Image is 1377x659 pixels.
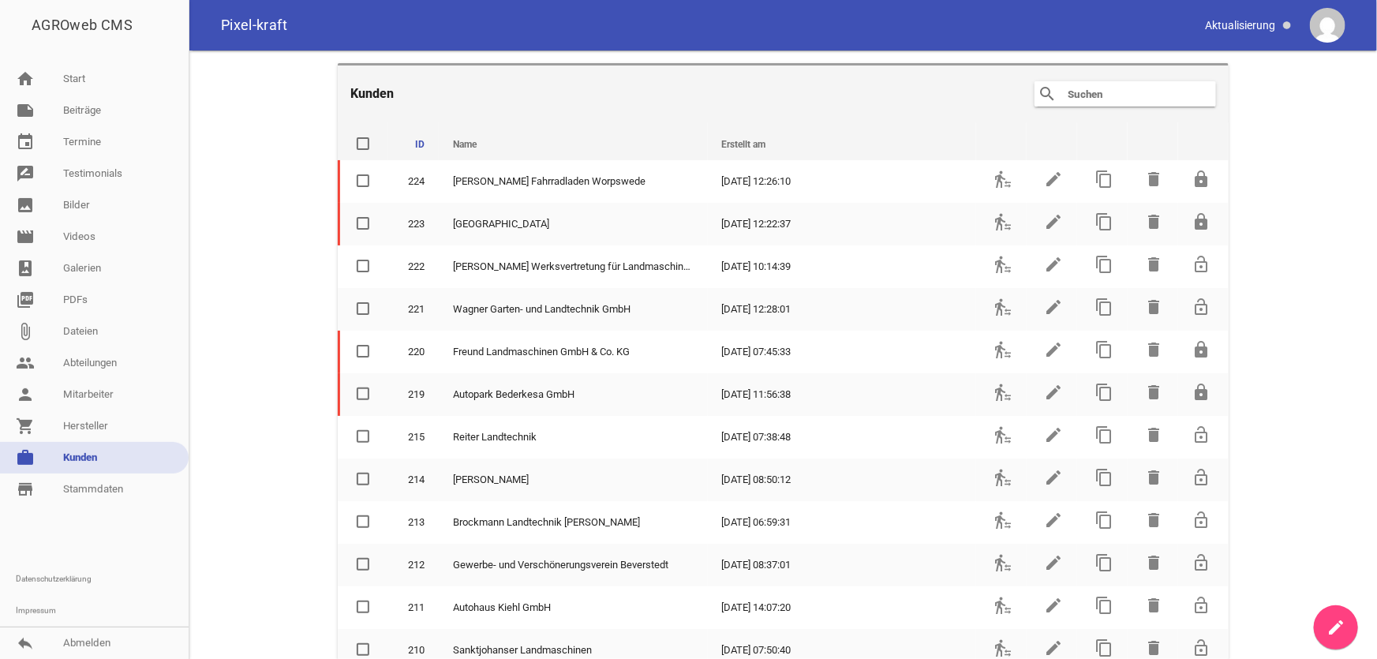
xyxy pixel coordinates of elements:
td: [DATE] 08:50:12 [708,459,976,501]
a: edit [1044,435,1063,447]
h4: Kunden [350,66,394,122]
td: [DATE] 12:26:10 [708,160,976,203]
td: [DATE] 14:07:20 [708,586,976,629]
span: [PERSON_NAME] Fahrradladen Worpswede [453,174,645,189]
i: edit [1044,383,1063,402]
span: [GEOGRAPHIC_DATA] [453,216,549,232]
i: transfer_within_a_station [993,468,1012,487]
i: store_mall_directory [16,480,35,499]
i: edit [1044,425,1063,444]
span: [PERSON_NAME] Werksvertretung für Landmaschinen [453,259,693,275]
i: content_copy [1094,383,1113,402]
a: edit [1044,264,1063,276]
i: content_copy [1094,596,1113,615]
i: reply [16,634,35,653]
a: edit [1044,350,1063,361]
i: content_copy [1094,212,1113,231]
td: [DATE] 10:14:39 [708,245,976,288]
td: 219 [388,373,439,416]
span: [PERSON_NAME] [453,472,529,488]
i: delete [1145,553,1164,572]
a: edit [1044,307,1063,319]
i: edit [1044,212,1063,231]
i: edit [1044,170,1063,189]
i: delete [1145,340,1164,359]
td: 212 [388,544,439,586]
i: image [16,196,35,215]
i: photo_album [16,259,35,278]
i: content_copy [1094,425,1113,444]
i: transfer_within_a_station [993,212,1012,231]
span: Freund Landmaschinen GmbH & Co. KG [453,344,630,360]
i: lock_open [1192,553,1211,572]
i: edit [1044,553,1063,572]
td: [DATE] 08:37:01 [708,544,976,586]
i: transfer_within_a_station [993,511,1012,530]
i: content_copy [1094,298,1113,316]
td: [DATE] 12:22:37 [708,203,976,245]
i: delete [1145,468,1164,487]
i: edit [1044,596,1063,615]
th: ID [388,122,439,160]
i: edit [1044,638,1063,657]
i: content_copy [1094,340,1113,359]
i: search [1038,84,1057,103]
td: 224 [388,160,439,203]
i: edit [1044,340,1063,359]
i: picture_as_pdf [16,290,35,309]
td: 211 [388,586,439,629]
span: Wagner Garten- und Landtechnik GmbH [453,301,631,317]
i: rate_review [16,164,35,183]
input: Suchen [1066,84,1192,103]
td: [DATE] 12:28:01 [708,288,976,331]
i: delete [1145,298,1164,316]
i: delete [1145,511,1164,530]
span: Brockmann Landtechnik [PERSON_NAME] [453,515,640,530]
i: delete [1145,255,1164,274]
td: [DATE] 07:38:48 [708,416,976,459]
i: delete [1145,638,1164,657]
i: delete [1145,425,1164,444]
i: lock_open [1192,511,1211,530]
td: 223 [388,203,439,245]
a: edit [1044,477,1063,489]
i: lock_open [1192,425,1211,444]
i: shopping_cart [16,417,35,436]
i: transfer_within_a_station [993,425,1012,444]
td: [DATE] 11:56:38 [708,373,976,416]
i: create [1326,618,1345,637]
i: event [16,133,35,152]
a: edit [1044,222,1063,234]
span: Autohaus Kiehl GmbH [453,600,551,616]
i: work [16,448,35,467]
td: 222 [388,245,439,288]
i: lock [1192,340,1211,359]
span: Gewerbe- und Verschönerungsverein Beverstedt [453,557,668,573]
i: lock_open [1192,298,1211,316]
i: note [16,101,35,120]
span: Autopark Bederkesa GmbH [453,387,574,403]
i: transfer_within_a_station [993,596,1012,615]
i: edit [1044,468,1063,487]
td: 214 [388,459,439,501]
a: edit [1044,392,1063,404]
i: content_copy [1094,511,1113,530]
i: attach_file [16,322,35,341]
i: home [16,69,35,88]
i: people [16,354,35,373]
i: lock_open [1192,468,1211,487]
i: delete [1145,383,1164,402]
i: movie [16,227,35,246]
i: content_copy [1094,638,1113,657]
i: content_copy [1094,255,1113,274]
td: 215 [388,416,439,459]
i: transfer_within_a_station [993,553,1012,572]
i: lock_open [1192,596,1211,615]
i: transfer_within_a_station [993,340,1012,359]
i: delete [1145,212,1164,231]
i: person [16,385,35,404]
th: Name [439,122,707,160]
a: edit [1044,179,1063,191]
i: edit [1044,298,1063,316]
a: edit [1044,563,1063,575]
